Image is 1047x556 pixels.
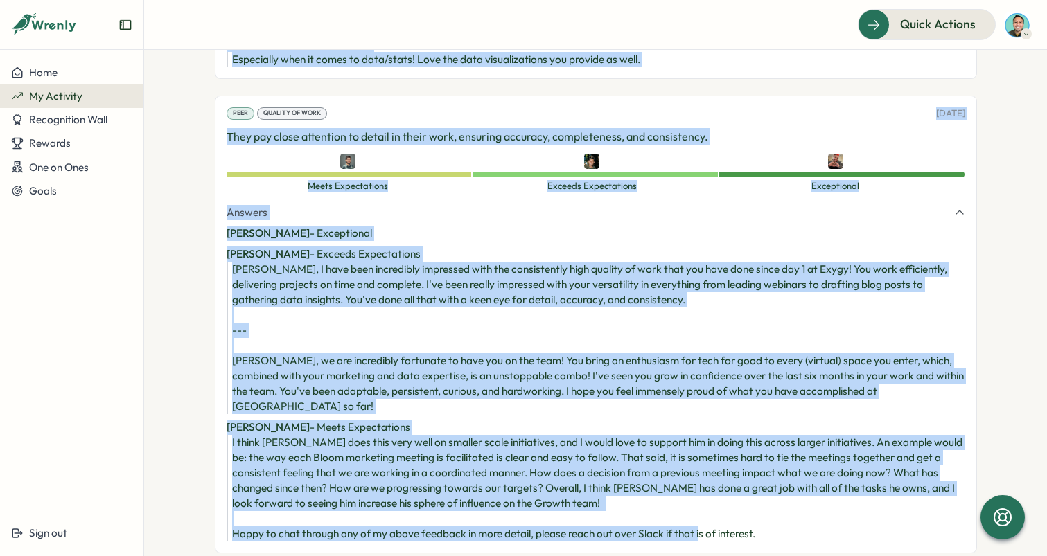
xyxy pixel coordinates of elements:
div: Especially when it comes to data/stats! Love the data visualizations you provide as well. [232,52,965,67]
div: Peer [227,107,254,120]
button: Expand sidebar [118,18,132,32]
span: Exceeds Expectations [470,180,714,192]
span: Recognition Wall [29,113,107,126]
div: [PERSON_NAME], I have been incredibly impressed with the consistently high quality of work that y... [232,262,965,414]
span: Answers [227,205,267,220]
button: Quick Actions [858,9,996,39]
img: Nick Norena [340,154,355,169]
span: Exceptional [714,180,958,192]
div: Quality of Work [257,107,327,120]
button: Answers [227,205,965,220]
p: They pay close attention to detail in their work, ensuring accuracy, completeness, and consistency. [227,128,965,145]
span: [PERSON_NAME] [227,247,310,260]
img: Ethan Elisara [584,154,599,169]
p: [DATE] [936,107,965,120]
img: Cyndyl Harrison [828,154,843,169]
p: - Exceeds Expectations [227,246,965,262]
span: Home [29,66,58,79]
img: Miguel Zeballos-Vargas [1004,12,1030,38]
span: Rewards [29,136,71,150]
span: Goals [29,184,57,197]
p: - Exceptional [227,226,965,241]
span: Sign out [29,526,67,539]
p: - Meets Expectations [227,420,965,435]
span: One on Ones [29,161,89,174]
span: [PERSON_NAME] [227,420,310,433]
div: I think [PERSON_NAME] does this very well on smaller scale initiatives, and I would love to suppo... [232,435,965,541]
span: Meets Expectations [227,180,470,192]
span: [PERSON_NAME] [227,226,310,240]
span: My Activity [29,89,82,102]
span: Quick Actions [900,15,976,33]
